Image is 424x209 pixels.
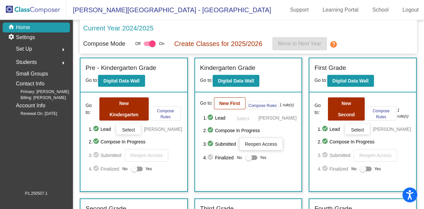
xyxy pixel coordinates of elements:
[330,40,338,48] mat-icon: help
[98,75,145,87] button: Digital Data Wall
[207,140,215,148] mat-icon: check_circle
[322,125,330,133] mat-icon: check_circle
[203,114,227,122] span: 1. Lead
[322,138,330,146] mat-icon: check_circle
[231,113,255,123] button: Select
[237,116,249,121] span: Select
[318,138,411,146] span: 2. Compose In Progress
[285,5,314,15] a: Support
[247,101,278,109] button: Compose Rules
[278,41,321,46] span: Move to Next Year
[333,78,369,83] b: Digital Data Wall
[351,166,356,172] span: No
[373,126,411,132] span: [PERSON_NAME]
[318,165,348,173] span: 4. Finalized
[374,165,381,173] span: Yes
[237,155,242,161] span: No
[203,154,234,162] span: 4. Finalized
[200,78,213,83] span: Go to:
[367,5,394,15] a: School
[89,125,113,133] span: 1. Lead
[328,97,365,121] button: New Second
[89,165,119,173] span: 4. Finalized
[351,127,364,132] span: Select
[16,79,44,88] p: Contact Info
[10,111,57,117] span: Renewal On: [DATE]
[85,78,98,83] span: Go to:
[260,154,267,162] span: Yes
[93,125,101,133] mat-icon: check_circle
[16,33,35,41] p: Settings
[103,78,139,83] b: Digital Data Wall
[122,127,135,132] span: Select
[59,46,67,54] mat-icon: arrow_right
[83,39,125,48] p: Compose Mode
[16,58,37,67] span: Students
[245,141,277,147] span: Reopen Access
[93,138,101,146] mat-icon: check_circle
[219,101,240,106] b: New First
[10,89,69,95] span: Primary: [PERSON_NAME]
[200,100,213,107] span: Go to:
[314,63,346,73] label: First Grade
[16,69,48,78] p: Small Groups
[203,127,296,134] span: 2. Compose In Progress
[214,97,245,109] button: New First
[150,106,181,121] button: Compose Rules
[322,165,330,173] mat-icon: check_circle
[89,151,122,159] span: 3. Submitted
[258,115,296,121] span: [PERSON_NAME]
[327,75,374,87] button: Digital Data Wall
[93,165,101,173] mat-icon: check_circle
[218,78,254,83] b: Digital Data Wall
[8,33,16,41] mat-icon: settings
[145,165,152,173] span: Yes
[366,106,396,121] button: Compose Rules
[213,75,259,87] button: Digital Data Wall
[10,95,66,101] span: Billing: [PERSON_NAME]
[314,102,326,116] span: Go to:
[397,5,424,15] a: Logout
[8,24,16,31] mat-icon: home
[345,124,370,134] button: Select
[318,151,350,159] span: 3. Submitted
[280,102,294,108] i: 1 rule(s)
[174,39,262,49] p: Create Classes for 2025/2026
[116,124,141,134] button: Select
[85,102,98,116] span: Go to:
[85,63,156,73] label: Pre - Kindergarten Grade
[59,59,67,67] mat-icon: arrow_right
[359,153,392,158] span: Reopen Access
[93,151,101,159] mat-icon: check_circle
[322,151,330,159] mat-icon: check_circle
[125,149,168,162] button: Reopen Access
[207,114,215,122] mat-icon: check_circle
[318,125,342,133] span: 1. Lead
[135,41,140,47] span: Off
[159,41,164,47] span: On
[66,5,271,15] span: [PERSON_NAME][GEOGRAPHIC_DATA] - [GEOGRAPHIC_DATA]
[131,153,163,158] span: Reopen Access
[272,37,327,50] button: Move to Next Year
[239,138,283,150] button: Reopen Access
[354,149,397,162] button: Reopen Access
[123,166,128,172] span: No
[110,101,138,117] b: New Kindergarten
[314,78,327,83] span: Go to:
[317,5,364,15] a: Learning Portal
[83,23,153,33] p: Current Year 2024/2025
[99,97,149,121] button: New Kindergarten
[16,44,32,54] span: Set Up
[89,138,182,146] span: 2. Compose In Progress
[144,126,182,132] span: [PERSON_NAME]
[16,101,45,110] p: Account Info
[200,63,255,73] label: Kindergarten Grade
[338,101,355,117] b: New Second
[203,140,236,148] span: 3. Submitted
[397,107,411,119] i: 1 rule(s)
[207,154,215,162] mat-icon: check_circle
[207,127,215,134] mat-icon: check_circle
[16,24,30,31] p: Home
